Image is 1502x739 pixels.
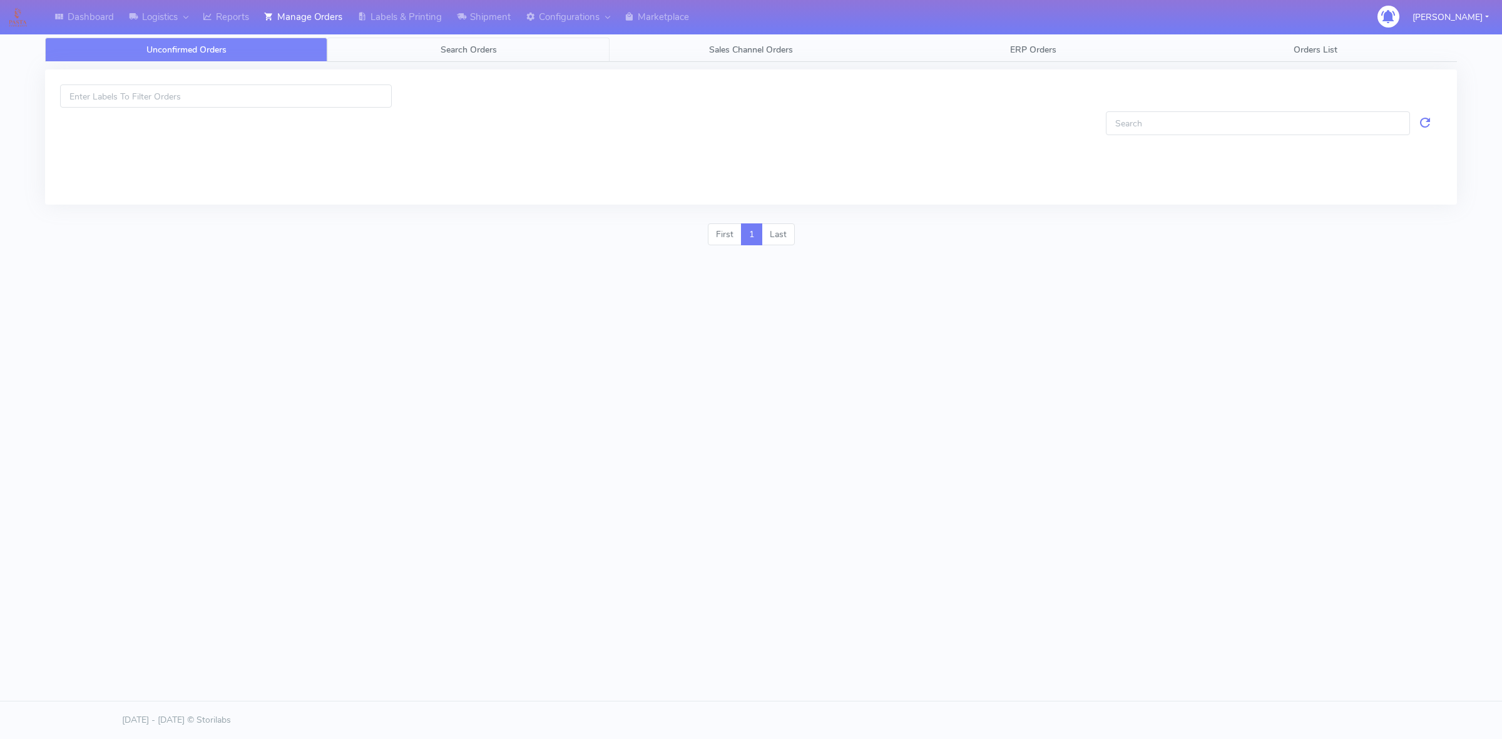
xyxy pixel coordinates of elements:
[1403,4,1498,30] button: [PERSON_NAME]
[741,223,762,246] a: 1
[45,38,1457,62] ul: Tabs
[1106,111,1410,135] input: Search
[441,44,497,56] span: Search Orders
[1294,44,1337,56] span: Orders List
[146,44,227,56] span: Unconfirmed Orders
[1010,44,1056,56] span: ERP Orders
[60,84,392,108] input: Enter Labels To Filter Orders
[709,44,793,56] span: Sales Channel Orders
